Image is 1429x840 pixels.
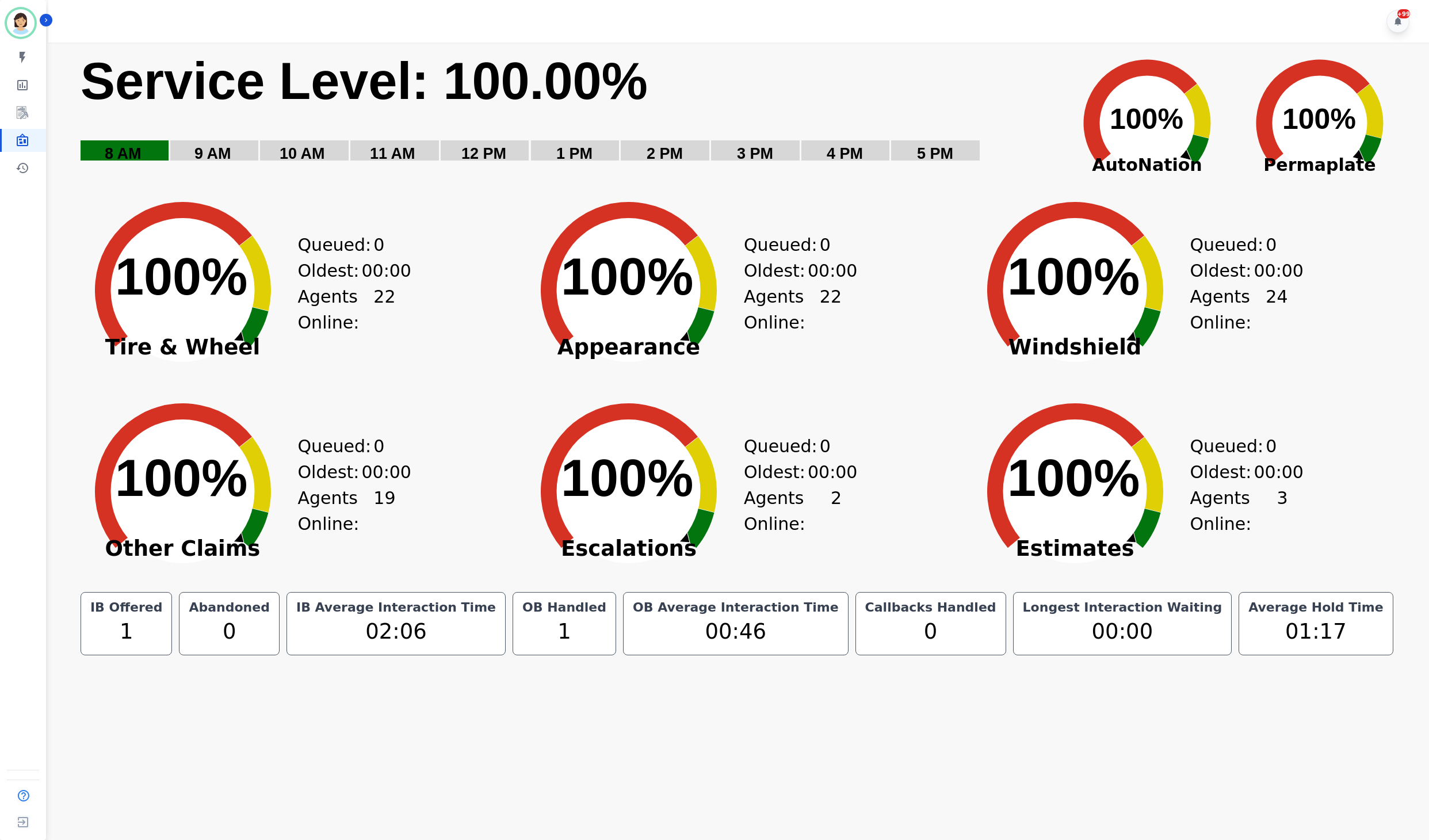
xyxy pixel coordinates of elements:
div: Queued: [298,433,384,459]
div: IB Offered [88,600,165,616]
div: OB Handled [520,600,609,616]
div: Abandoned [186,600,272,616]
span: Tire & Wheel [68,342,298,353]
div: 1 [520,616,609,648]
div: 0 [863,616,999,648]
span: Windshield [960,342,1190,353]
div: IB Average Interaction Time [294,600,498,616]
div: 00:46 [631,616,841,648]
div: Agents Online: [1190,485,1288,537]
div: 1 [88,616,165,648]
div: Oldest: [298,459,384,485]
text: 100% [1282,103,1356,135]
div: Queued: [298,232,384,258]
div: Agents Online: [744,284,842,335]
span: Permaplate [1233,152,1406,178]
text: 11 AM [370,145,415,162]
div: Oldest: [744,459,830,485]
svg: Service Level: 0% [79,50,1054,180]
span: 0 [1266,433,1277,459]
div: OB Average Interaction Time [631,600,841,616]
div: Queued: [744,433,830,459]
img: Bordered avatar [7,9,35,37]
text: 5 PM [917,145,953,162]
span: 00:00 [361,459,411,485]
div: Average Hold Time [1246,600,1385,616]
div: Queued: [1190,232,1277,258]
text: 100% [115,449,247,507]
text: 100% [561,248,693,306]
span: Estimates [960,543,1190,555]
span: 00:00 [1254,258,1303,284]
span: Appearance [514,342,744,353]
text: 3 PM [737,145,773,162]
span: Other Claims [68,543,298,555]
div: Longest Interaction Waiting [1021,600,1225,616]
text: 8 AM [105,145,142,162]
span: 00:00 [361,258,411,284]
div: Queued: [744,232,830,258]
text: 2 PM [647,145,683,162]
div: 02:06 [294,616,498,648]
text: 9 AM [194,145,231,162]
span: 00:00 [808,258,857,284]
text: 12 PM [461,145,506,162]
div: Agents Online: [1190,284,1288,335]
text: 100% [1110,103,1183,135]
span: Escalations [514,543,744,555]
div: Oldest: [1190,459,1277,485]
text: 1 PM [556,145,593,162]
span: 22 [820,284,842,335]
div: 0 [186,616,272,648]
div: Oldest: [298,258,384,284]
text: 100% [115,248,247,306]
span: 2 [831,485,842,537]
span: 3 [1277,485,1287,537]
span: 0 [820,433,831,459]
text: 100% [1007,248,1140,306]
span: 0 [373,433,384,459]
div: Queued: [1190,433,1277,459]
text: 100% [561,449,693,507]
span: 24 [1266,284,1287,335]
div: Oldest: [744,258,830,284]
div: Agents Online: [298,485,396,537]
div: Callbacks Handled [863,600,999,616]
span: 00:00 [808,459,857,485]
text: 100% [1007,449,1140,507]
div: 01:17 [1246,616,1385,648]
div: Agents Online: [744,485,842,537]
div: Agents Online: [298,284,396,335]
span: 19 [373,485,395,537]
text: Service Level: 100.00% [81,52,648,110]
span: 22 [373,284,395,335]
span: 0 [1266,232,1277,258]
div: 00:00 [1021,616,1225,648]
span: AutoNation [1061,152,1233,178]
text: 4 PM [827,145,863,162]
div: +99 [1397,9,1410,18]
span: 0 [373,232,384,258]
text: 10 AM [280,145,325,162]
span: 0 [820,232,831,258]
div: Oldest: [1190,258,1277,284]
span: 00:00 [1254,459,1303,485]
